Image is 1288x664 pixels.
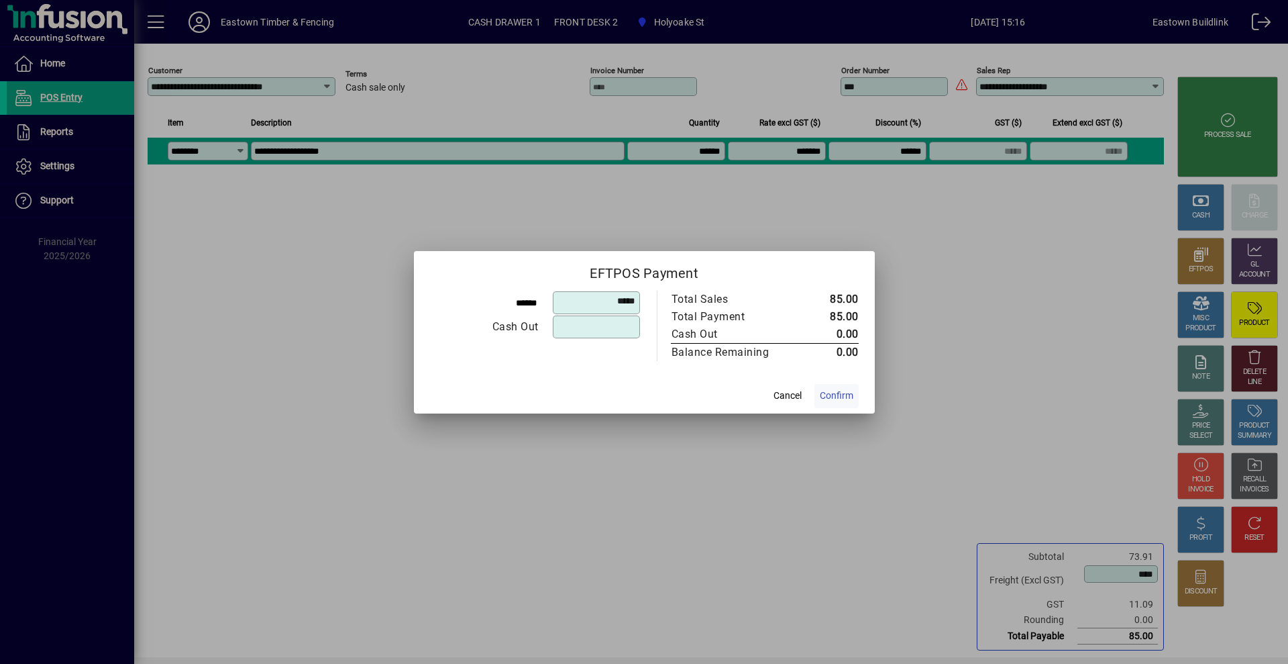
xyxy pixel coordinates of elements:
span: Cancel [773,389,802,403]
td: 0.00 [798,343,859,361]
div: Cash Out [672,326,784,342]
h2: EFTPOS Payment [414,251,875,290]
button: Confirm [814,384,859,408]
td: 0.00 [798,326,859,344]
button: Cancel [766,384,809,408]
td: 85.00 [798,308,859,326]
td: Total Sales [671,291,798,308]
div: Cash Out [431,319,539,335]
span: Confirm [820,389,853,403]
td: Total Payment [671,308,798,326]
div: Balance Remaining [672,344,784,361]
td: 85.00 [798,291,859,308]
